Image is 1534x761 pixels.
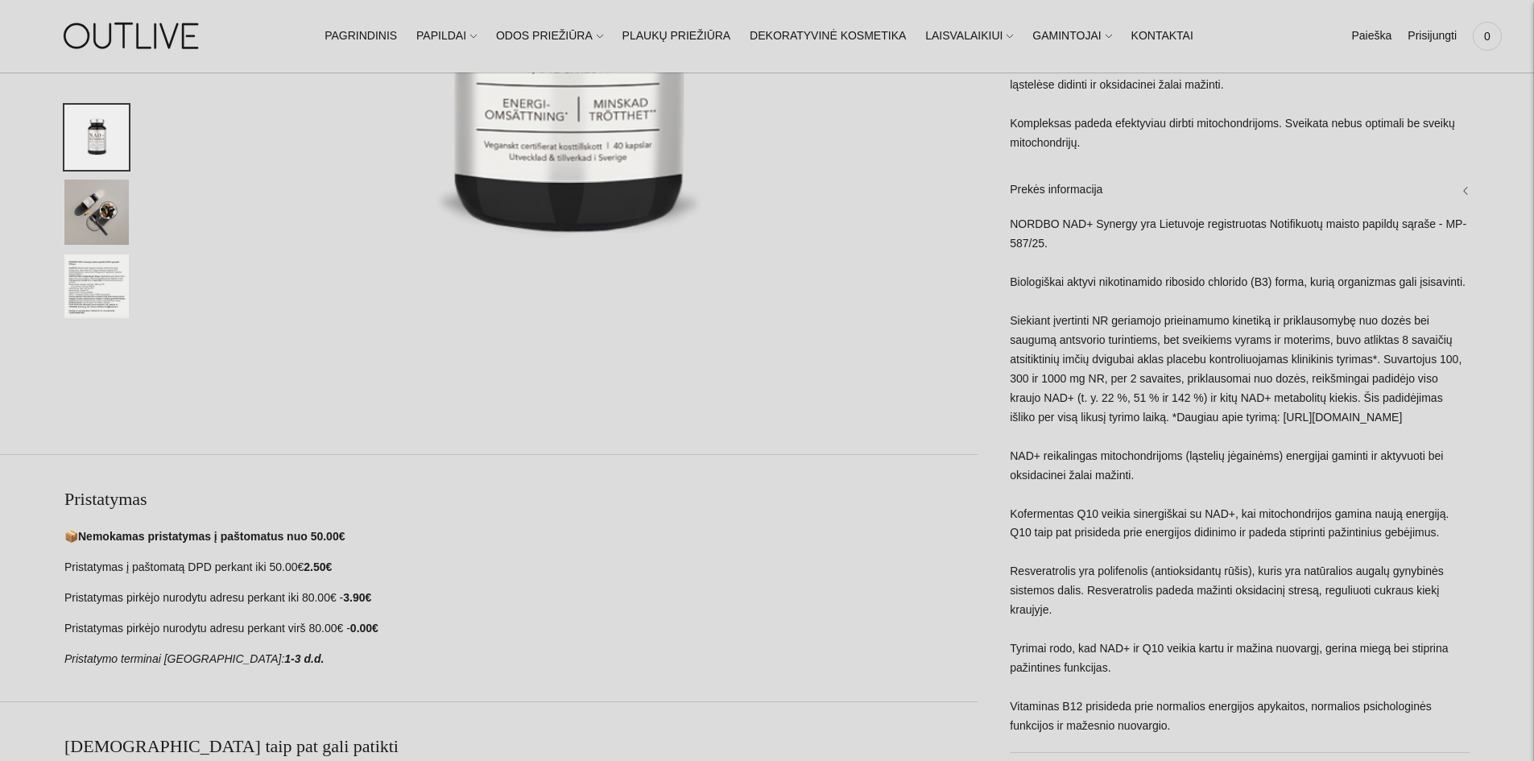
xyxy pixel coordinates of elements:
[64,589,978,608] p: Pristatymas pirkėjo nurodytu adresu perkant iki 80.00€ -
[496,19,603,54] a: ODOS PRIEŽIŪRA
[343,591,371,604] strong: 3.90€
[64,180,129,245] button: Translation missing: en.general.accessibility.image_thumbail
[1476,25,1499,48] span: 0
[64,254,129,320] button: Translation missing: en.general.accessibility.image_thumbail
[64,734,978,759] h2: [DEMOGRAPHIC_DATA] taip pat gali patikti
[1010,164,1470,216] a: Prekės informacija
[1131,19,1193,54] a: KONTAKTAI
[416,19,477,54] a: PAPILDAI
[64,652,284,665] em: Pristatymo terminai [GEOGRAPHIC_DATA]:
[1010,56,1470,153] p: „NORDBO NAD+ Synergy“ yra sinerginis kompleksas, skirtas sveikam senėjimui, energijai ląstelėse d...
[350,622,378,635] strong: 0.00€
[284,652,324,665] strong: 1-3 d.d.
[1010,216,1470,752] div: NORDBO NAD+ Synergy yra Lietuvoje registruotas Notifikuotų maisto papildų sąraše - MP-587/25. Bio...
[1351,19,1391,54] a: Paieška
[64,527,978,547] p: 📦
[1408,19,1457,54] a: Prisijungti
[64,619,978,639] p: Pristatymas pirkėjo nurodytu adresu perkant virš 80.00€ -
[1032,19,1111,54] a: GAMINTOJAI
[64,558,978,577] p: Pristatymas į paštomatą DPD perkant iki 50.00€
[64,487,978,511] h2: Pristatymas
[78,530,345,543] strong: Nemokamas pristatymas į paštomatus nuo 50.00€
[925,19,1013,54] a: LAISVALAIKIUI
[32,8,234,64] img: OUTLIVE
[304,560,332,573] strong: 2.50€
[64,105,129,170] button: Translation missing: en.general.accessibility.image_thumbail
[622,19,731,54] a: PLAUKŲ PRIEŽIŪRA
[325,19,397,54] a: PAGRINDINIS
[1473,19,1502,54] a: 0
[750,19,906,54] a: DEKORATYVINĖ KOSMETIKA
